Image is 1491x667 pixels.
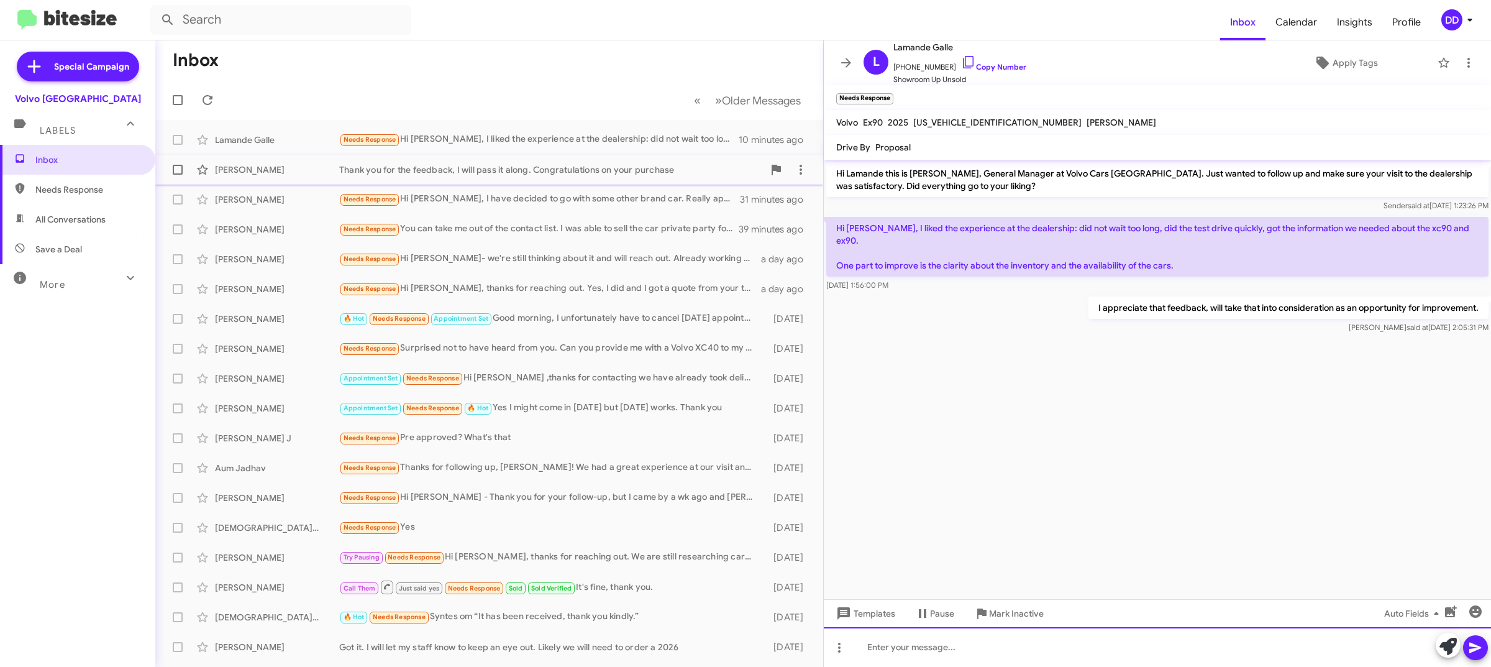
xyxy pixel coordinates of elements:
[344,225,396,233] span: Needs Response
[905,602,964,625] button: Pause
[215,372,339,385] div: [PERSON_NAME]
[1220,4,1265,40] a: Inbox
[215,163,339,176] div: [PERSON_NAME]
[215,492,339,504] div: [PERSON_NAME]
[1408,201,1429,210] span: said at
[339,401,762,415] div: Yes I might come in [DATE] but [DATE] works. Thank you
[762,611,813,623] div: [DATE]
[888,117,908,128] span: 2025
[762,343,813,355] div: [DATE]
[434,315,488,323] span: Appointment Set
[406,374,459,382] span: Needs Response
[893,40,1026,55] span: Lamande Galle
[708,88,808,113] button: Next
[762,372,813,385] div: [DATE]
[399,584,440,592] span: Just said yes
[215,343,339,355] div: [PERSON_NAME]
[863,117,883,128] span: Ex90
[762,522,813,534] div: [DATE]
[215,313,339,325] div: [PERSON_NAME]
[40,279,65,290] span: More
[215,134,339,146] div: Lamande Galle
[35,183,141,196] span: Needs Response
[215,193,339,206] div: [PERSON_NAME]
[215,641,339,653] div: [PERSON_NAME]
[15,93,141,105] div: Volvo [GEOGRAPHIC_DATA]
[739,223,813,236] div: 39 minutes ago
[339,490,762,505] div: Hi [PERSON_NAME] - Thank you for your follow-up, but I came by a wk ago and [PERSON_NAME] gave me...
[961,62,1026,71] a: Copy Number
[1384,602,1444,625] span: Auto Fields
[1441,9,1462,30] div: DD
[964,602,1054,625] button: Mark Inactive
[35,213,106,226] span: All Conversations
[339,610,762,624] div: Syntes om “It has been received, thank you kindly.”
[826,162,1489,197] p: Hi Lamande this is [PERSON_NAME], General Manager at Volvo Cars [GEOGRAPHIC_DATA]. Just wanted to...
[215,283,339,295] div: [PERSON_NAME]
[687,88,808,113] nav: Page navigation example
[467,404,488,412] span: 🔥 Hot
[1327,4,1382,40] a: Insights
[762,492,813,504] div: [DATE]
[344,584,376,592] span: Call Them
[173,50,219,70] h1: Inbox
[339,252,761,266] div: Hi [PERSON_NAME]- we're still thinking about it and will reach out. Already working with other Vo...
[762,432,813,444] div: [DATE]
[339,641,762,653] div: Got it. I will let my staff know to keep an eye out. Likely we will need to order a 2026
[826,280,888,290] span: [DATE] 1:56:00 PM
[531,584,572,592] span: Sold Verified
[339,222,739,236] div: You can take me out of the contact list. I was able to sell the car private party for more than t...
[215,432,339,444] div: [PERSON_NAME] J
[344,315,365,323] span: 🔥 Hot
[875,142,911,153] span: Proposal
[35,154,141,166] span: Inbox
[762,313,813,325] div: [DATE]
[1382,4,1431,40] a: Profile
[54,60,129,73] span: Special Campaign
[740,193,813,206] div: 31 minutes ago
[344,195,396,203] span: Needs Response
[694,93,701,108] span: «
[761,283,813,295] div: a day ago
[739,134,813,146] div: 10 minutes ago
[873,52,880,72] span: L
[344,613,365,621] span: 🔥 Hot
[761,253,813,265] div: a day ago
[834,602,895,625] span: Templates
[836,93,893,104] small: Needs Response
[344,553,380,561] span: Try Pausing
[344,464,396,472] span: Needs Response
[339,163,764,176] div: Thank you for the feedback, I will pass it along. Congratulations on your purchase
[1088,297,1489,319] p: I appreciate that feedback, will take that into consideration as an opportunity for improvement.
[373,315,426,323] span: Needs Response
[215,253,339,265] div: [PERSON_NAME]
[344,255,396,263] span: Needs Response
[35,243,82,255] span: Save a Deal
[1265,4,1327,40] a: Calendar
[1333,52,1378,74] span: Apply Tags
[344,494,396,502] span: Needs Response
[344,136,396,144] span: Needs Response
[17,52,139,81] a: Special Campaign
[893,73,1026,86] span: Showroom Up Unsold
[215,223,339,236] div: [PERSON_NAME]
[344,374,398,382] span: Appointment Set
[762,462,813,474] div: [DATE]
[722,94,801,108] span: Older Messages
[1407,323,1428,332] span: said at
[339,132,739,147] div: Hi [PERSON_NAME], I liked the experience at the dealership: did not wait too long, did the test d...
[715,93,722,108] span: »
[762,551,813,564] div: [DATE]
[339,282,761,296] div: Hi [PERSON_NAME], thanks for reaching out. Yes, I did and I got a quote from your team however, t...
[215,581,339,594] div: [PERSON_NAME]
[1374,602,1454,625] button: Auto Fields
[344,285,396,293] span: Needs Response
[826,217,1489,277] p: Hi [PERSON_NAME], I liked the experience at the dealership: did not wait too long, did the test d...
[344,404,398,412] span: Appointment Set
[388,553,440,561] span: Needs Response
[762,641,813,653] div: [DATE]
[150,5,411,35] input: Search
[406,404,459,412] span: Needs Response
